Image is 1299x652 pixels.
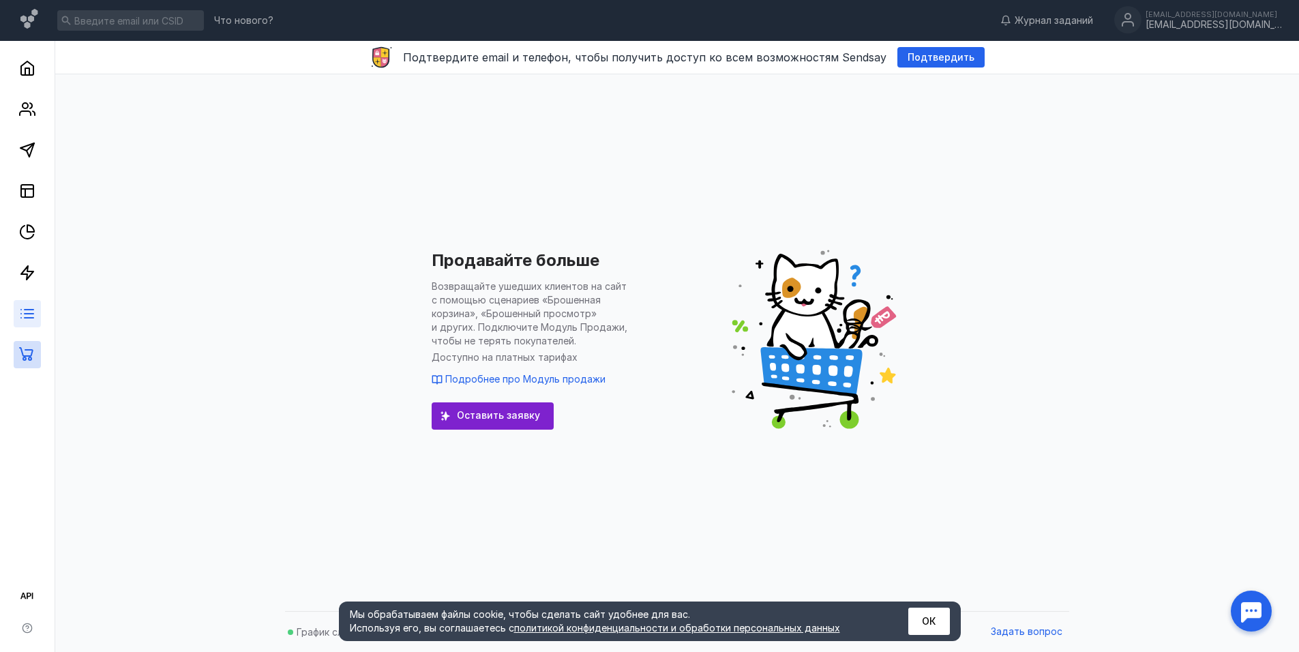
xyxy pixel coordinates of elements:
span: Подтвердить [908,52,974,63]
a: Что нового? [207,16,280,25]
h1: Продавайте больше [432,250,599,270]
button: ОК [908,608,950,635]
button: Оставить заявку [432,402,554,430]
span: Возвращайте ушедших клиентов на сайт с помощью сценариев «Брошенная корзина», «Брошенный просмотр... [432,280,636,348]
span: График службы поддержки: пн-чт — с 8 до 19, пт — с 8 до 18, сб-вс — с 10 до 18 (мск) [297,626,708,638]
span: Подтвердите email и телефон, чтобы получить доступ ко всем возможностям Sendsay [403,50,886,64]
a: Журнал заданий [994,14,1100,27]
input: Введите email или CSID [57,10,204,31]
button: Подтвердить [897,47,985,68]
span: Журнал заданий [1015,14,1093,27]
a: Подробнее про Модуль продажи [432,373,606,385]
span: Доступно на платных тарифах [432,351,636,364]
div: [EMAIL_ADDRESS][DOMAIN_NAME] [1146,10,1282,18]
div: Мы обрабатываем файлы cookie, чтобы сделать сайт удобнее для вас. Используя его, вы соглашаетесь c [350,608,875,635]
span: Подробнее про Модуль продажи [445,373,606,385]
a: политикой конфиденциальности и обработки персональных данных [514,622,840,634]
span: Что нового? [214,16,273,25]
span: Оставить заявку [457,410,540,421]
span: Задать вопрос [991,626,1062,638]
button: Задать вопрос [984,622,1069,642]
div: [EMAIL_ADDRESS][DOMAIN_NAME] [1146,19,1282,31]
